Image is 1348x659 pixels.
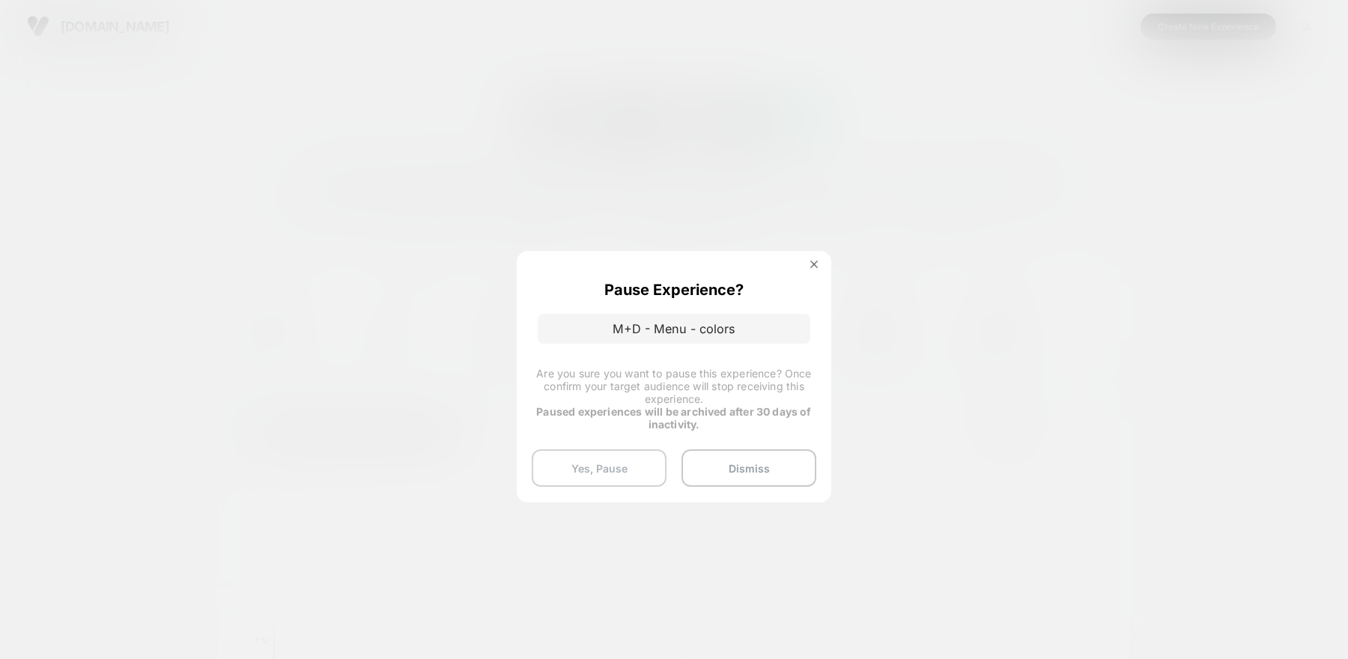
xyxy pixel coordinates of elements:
img: close [810,261,818,268]
span: Are you sure you want to pause this experience? Once confirm your target audience will stop recei... [536,367,811,405]
button: Dismiss [681,449,816,487]
p: M+D - Menu - colors [538,314,810,344]
p: Pause Experience? [604,281,744,299]
button: Yes, Pause [532,449,667,487]
strong: Paused experiences will be archived after 30 days of inactivity. [536,405,811,431]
